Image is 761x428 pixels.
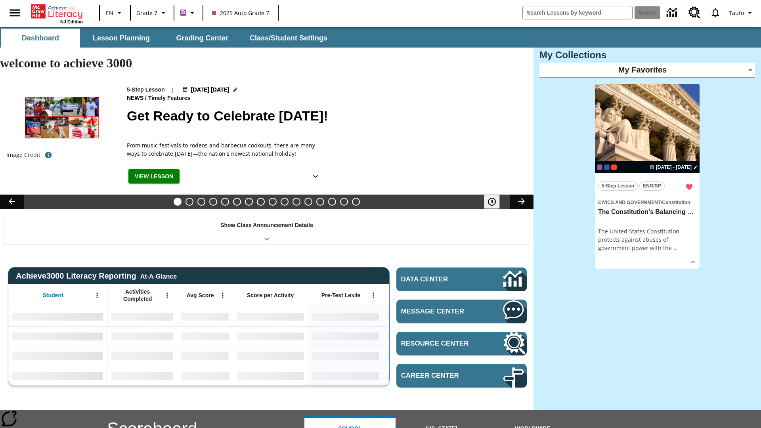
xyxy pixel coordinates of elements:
span: Pre-Test Lexile [321,292,361,299]
div: No Data, [383,366,459,386]
button: Grading Center [163,29,242,48]
div: No Data, [383,306,459,326]
button: Slide 2 Back On Earth [185,198,193,206]
button: Slide 12 Mixed Practice: Citing Evidence [304,198,312,206]
span: 2025 Auto Grade 7 [212,9,269,17]
span: News [127,94,145,103]
p: 5-Step Lesson [127,86,165,94]
input: search field [523,6,632,19]
button: Slide 1 Get Ready to Celebrate Juneteenth! [174,198,182,206]
span: Grade 7 [136,9,157,17]
span: … [673,244,678,252]
a: Resource Center, Will open in new tab [396,332,527,355]
div: No Data, [107,346,177,366]
a: Message Center [396,300,527,323]
span: Tauto [729,9,744,17]
span: | [171,86,174,94]
button: Grade: Grade 7, Select a grade [133,6,171,20]
button: Open side menu [3,1,27,25]
div: No Data, [177,346,233,366]
span: Test 1 [611,164,617,170]
a: Resource Center, Will open in new tab [684,2,705,23]
div: Show Class Announcement Details [4,216,530,244]
button: Slide 10 Fashion Forward in Ancient Rome [281,198,289,206]
button: Open Menu [217,289,229,301]
span: Achieve3000 Literacy Reporting [16,271,177,281]
span: Timely Features [148,94,192,103]
span: Constitution [662,200,690,205]
button: Jul 17 - Jun 30 Choose Dates [181,86,240,94]
div: At-A-Glance [140,271,177,280]
button: Slide 16 Point of View [352,198,360,206]
span: [DATE] [DATE] [191,86,229,94]
div: From music festivals to rodeos and barbecue cookouts, there are many ways to celebrate [DATE]—the... [127,141,325,158]
span: OL 2025 Auto Grade 8 [604,164,610,170]
button: Slide 5 Cruise Ships: Making Waves [221,198,229,206]
button: Slide 6 Private! Keep Out! [233,198,241,206]
span: B [181,8,185,17]
button: Open Menu [367,289,379,301]
div: No Data, [107,306,177,326]
button: Slide 15 The Constitution's Balancing Act [340,198,348,206]
p: Image Credit [6,151,40,159]
button: Pause [484,195,500,209]
h3: My Collections [539,50,755,61]
button: Slide 9 Attack of the Terrifying Tomatoes [269,198,277,206]
button: Show Details [308,169,323,184]
span: NJ Edition [60,19,83,24]
button: Slide 8 Solar Power to the People [257,198,265,206]
span: Avg Score [187,292,214,299]
button: Lesson carousel, Next [510,195,533,209]
div: Home [31,3,83,24]
a: Career Center [396,364,527,388]
div: No Data, [383,346,459,366]
button: Image credit: Top, left to right: Aaron of L.A. Photography/Shutterstock; Aaron of L.A. Photograp... [40,148,56,162]
span: / [661,200,662,205]
button: Dashboard [1,29,80,48]
img: Photos of red foods and of people celebrating Juneteenth at parades, Opal's Walk, and at a rodeo. [6,86,117,148]
a: Notifications [705,2,726,23]
button: Language: EN, Select a language [102,6,128,20]
span: 5-Step Lesson [602,182,634,190]
button: Slide 14 Career Lesson [328,198,336,206]
button: Aug 18 - Aug 18 Choose Dates [648,164,700,171]
span: / [145,95,147,101]
button: Slide 3 Free Returns: A Gain or a Drain? [197,198,205,206]
button: Open Menu [161,289,173,301]
span: Topic: Civics and Government/Constitution [598,198,696,206]
a: Data Center [662,2,684,24]
button: 5-Step Lesson [598,182,638,191]
button: Slide 7 The Last Homesteaders [245,198,253,206]
span: From music festivals to rodeos and barbecue cookouts, there are many ways to celebrate Juneteenth... [127,141,325,158]
button: Open Menu [91,289,103,301]
div: lesson details [595,84,700,269]
button: Slide 13 Pre-release lesson [316,198,324,206]
h2: Get Ready to Celebrate Juneteenth! [127,106,524,126]
a: Home [31,4,83,19]
button: Slide 4 Time for Moon Rules? [209,198,217,206]
span: Resource Center [401,340,479,348]
div: No Data, [177,326,233,346]
span: Activities Completed [111,288,164,302]
div: The United States Constitution protects against abuses of government power with the [598,227,696,252]
div: No Data, [177,306,233,326]
span: Score per Activity [247,292,294,299]
button: Profile/Settings [726,6,758,20]
div: My Favorites [539,63,755,78]
button: Slide 11 The Invasion of the Free CD [293,198,300,206]
span: [DATE] - [DATE] [656,164,692,171]
div: Current Class [597,164,602,170]
button: Boost Class color is purple. Change class color [177,6,200,20]
span: ENG/SP [643,182,661,190]
div: No Data, [177,366,233,386]
span: Message Center [401,308,479,315]
div: No Data, [107,326,177,346]
button: View Lesson [128,169,180,184]
button: Remove from Favorites [682,180,696,194]
button: Show Details [687,256,699,268]
p: Show Class Announcement Details [220,221,313,229]
span: Data Center [401,275,476,283]
div: No Data, [383,326,459,346]
div: No Data, [107,366,177,386]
